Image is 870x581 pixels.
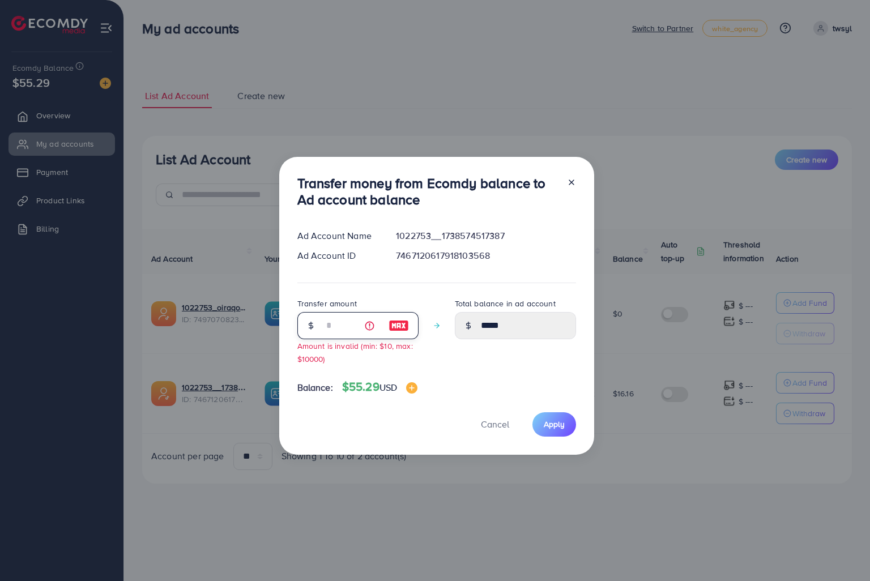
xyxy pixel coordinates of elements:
button: Cancel [467,412,523,437]
span: Balance: [297,381,333,394]
span: Apply [544,418,565,430]
label: Total balance in ad account [455,298,556,309]
img: image [389,319,409,332]
div: Ad Account ID [288,249,387,262]
span: Cancel [481,418,509,430]
img: image [406,382,417,394]
small: Amount is invalid (min: $10, max: $10000) [297,340,413,364]
h4: $55.29 [342,380,417,394]
h3: Transfer money from Ecomdy balance to Ad account balance [297,175,558,208]
iframe: Chat [822,530,862,573]
div: 1022753__1738574517387 [387,229,585,242]
span: USD [379,381,397,394]
div: 7467120617918103568 [387,249,585,262]
button: Apply [532,412,576,437]
div: Ad Account Name [288,229,387,242]
label: Transfer amount [297,298,357,309]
